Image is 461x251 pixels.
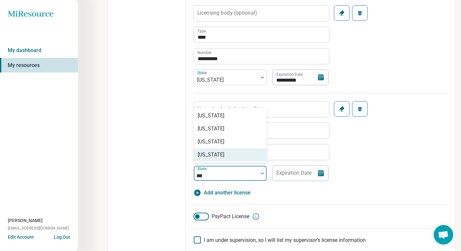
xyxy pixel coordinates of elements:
[197,51,212,55] label: Number
[197,10,257,16] label: Licensing body (optional)
[8,225,69,231] span: [EMAIL_ADDRESS][DOMAIN_NAME]
[194,27,329,43] input: credential.licenses.4.name
[193,189,251,197] button: Add another license
[193,213,249,220] label: PsyPact License
[197,71,208,75] label: State
[198,112,224,120] div: [US_STATE]
[197,106,257,112] label: Licensing body (optional)
[434,225,453,244] div: Open chat
[198,151,224,159] div: [US_STATE]
[204,189,251,197] span: Add another license
[198,138,224,146] div: [US_STATE]
[54,234,70,239] button: Log Out
[197,166,208,171] label: State
[197,29,206,33] label: Type
[8,217,43,224] span: [PERSON_NAME]
[8,234,34,241] button: Edit Account
[198,125,224,133] div: [US_STATE]
[204,237,366,243] span: I am under supervision, so I will list my supervisor’s license information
